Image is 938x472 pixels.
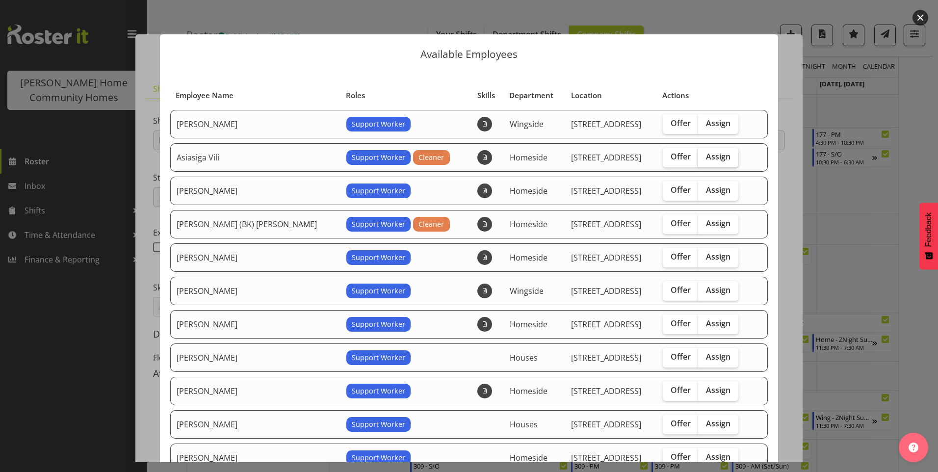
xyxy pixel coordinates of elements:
[352,286,405,296] span: Support Worker
[706,419,730,428] span: Assign
[919,203,938,269] button: Feedback - Show survey
[510,386,547,396] span: Homeside
[671,419,691,428] span: Offer
[571,90,602,101] span: Location
[170,177,340,205] td: [PERSON_NAME]
[176,90,234,101] span: Employee Name
[352,452,405,463] span: Support Worker
[170,277,340,305] td: [PERSON_NAME]
[170,310,340,339] td: [PERSON_NAME]
[477,90,495,101] span: Skills
[571,152,641,163] span: [STREET_ADDRESS]
[170,49,768,59] p: Available Employees
[170,410,340,439] td: [PERSON_NAME]
[571,219,641,230] span: [STREET_ADDRESS]
[170,143,340,172] td: Asiasiga Vili
[510,185,547,196] span: Homeside
[510,219,547,230] span: Homeside
[706,385,730,395] span: Assign
[671,252,691,262] span: Offer
[352,152,405,163] span: Support Worker
[706,118,730,128] span: Assign
[662,90,689,101] span: Actions
[510,452,547,463] span: Homeside
[352,419,405,430] span: Support Worker
[170,377,340,405] td: [PERSON_NAME]
[706,318,730,328] span: Assign
[571,119,641,130] span: [STREET_ADDRESS]
[418,219,444,230] span: Cleaner
[671,285,691,295] span: Offer
[170,444,340,472] td: [PERSON_NAME]
[170,110,340,138] td: [PERSON_NAME]
[706,252,730,262] span: Assign
[571,286,641,296] span: [STREET_ADDRESS]
[571,352,641,363] span: [STREET_ADDRESS]
[510,419,538,430] span: Houses
[510,286,544,296] span: Wingside
[510,152,547,163] span: Homeside
[170,210,340,238] td: [PERSON_NAME] (BK) [PERSON_NAME]
[571,452,641,463] span: [STREET_ADDRESS]
[706,352,730,362] span: Assign
[571,419,641,430] span: [STREET_ADDRESS]
[571,386,641,396] span: [STREET_ADDRESS]
[510,319,547,330] span: Homeside
[509,90,553,101] span: Department
[924,212,933,247] span: Feedback
[170,343,340,372] td: [PERSON_NAME]
[671,385,691,395] span: Offer
[170,243,340,272] td: [PERSON_NAME]
[571,319,641,330] span: [STREET_ADDRESS]
[671,218,691,228] span: Offer
[671,352,691,362] span: Offer
[352,185,405,196] span: Support Worker
[510,252,547,263] span: Homeside
[571,252,641,263] span: [STREET_ADDRESS]
[510,352,538,363] span: Houses
[706,185,730,195] span: Assign
[352,219,405,230] span: Support Worker
[706,285,730,295] span: Assign
[671,185,691,195] span: Offer
[671,318,691,328] span: Offer
[352,386,405,396] span: Support Worker
[352,319,405,330] span: Support Worker
[352,119,405,130] span: Support Worker
[510,119,544,130] span: Wingside
[671,152,691,161] span: Offer
[352,352,405,363] span: Support Worker
[352,252,405,263] span: Support Worker
[706,452,730,462] span: Assign
[706,218,730,228] span: Assign
[909,443,918,452] img: help-xxl-2.png
[706,152,730,161] span: Assign
[671,452,691,462] span: Offer
[346,90,365,101] span: Roles
[671,118,691,128] span: Offer
[571,185,641,196] span: [STREET_ADDRESS]
[418,152,444,163] span: Cleaner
